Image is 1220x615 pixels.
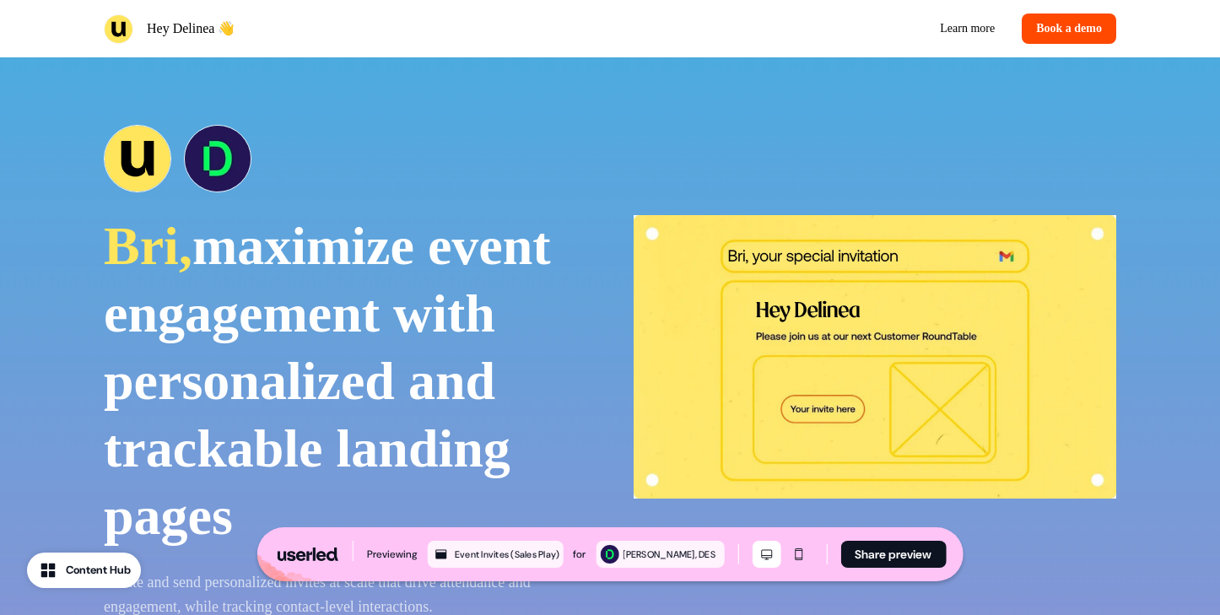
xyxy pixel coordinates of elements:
button: Desktop mode [752,541,780,568]
button: Share preview [840,541,946,568]
strong: maximize event engagement with personalized and trackable landing pages [104,216,551,546]
div: Content Hub [66,562,131,579]
button: Mobile mode [784,541,812,568]
p: Hey Delinea 👋 [147,19,235,39]
strong: Bri, [104,216,192,276]
div: Previewing [367,546,418,563]
a: Learn more [926,13,1008,44]
div: [PERSON_NAME], DES [623,547,721,562]
button: Book a demo [1022,13,1116,44]
div: Event Invites (Sales Play) [455,547,560,562]
div: for [573,546,586,563]
button: Content Hub [27,553,141,588]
